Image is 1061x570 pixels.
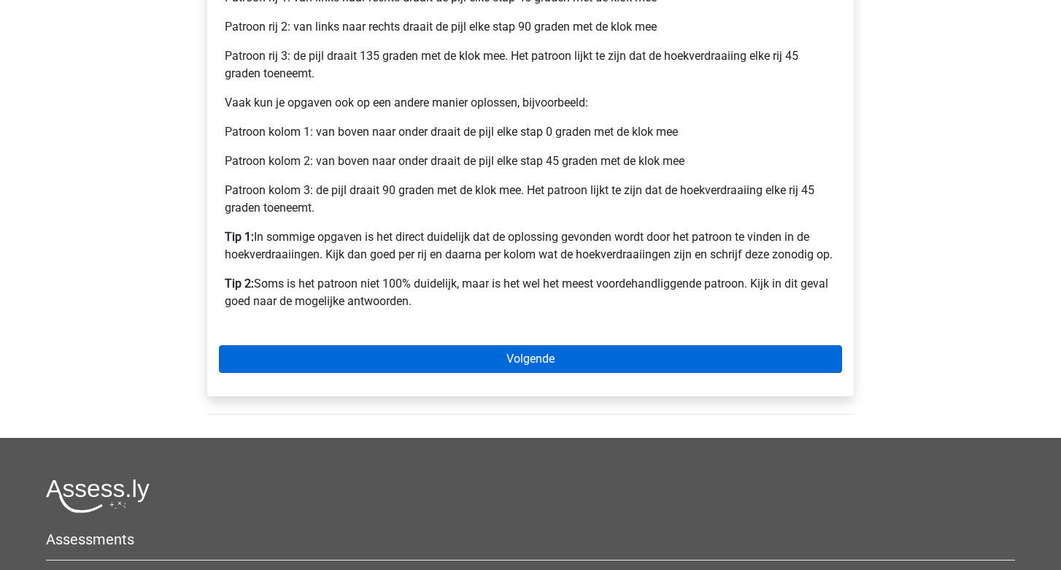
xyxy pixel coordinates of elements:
img: Assessly logo [46,479,150,513]
b: Tip 2: [225,277,254,290]
a: Volgende [219,345,842,373]
b: Tip 1: [225,230,254,244]
p: Patroon kolom 2: van boven naar onder draait de pijl elke stap 45 graden met de klok mee [225,153,836,170]
p: Patroon rij 2: van links naar rechts draait de pijl elke stap 90 graden met de klok mee [225,18,836,36]
p: Patroon kolom 3: de pijl draait 90 graden met de klok mee. Het patroon lijkt te zijn dat de hoekv... [225,182,836,217]
h5: Assessments [46,531,1015,548]
p: Soms is het patroon niet 100% duidelijk, maar is het wel het meest voordehandliggende patroon. Ki... [225,275,836,310]
p: Vaak kun je opgaven ook op een andere manier oplossen, bijvoorbeeld: [225,94,836,112]
p: In sommige opgaven is het direct duidelijk dat de oplossing gevonden wordt door het patroon te vi... [225,228,836,263]
p: Patroon rij 3: de pijl draait 135 graden met de klok mee. Het patroon lijkt te zijn dat de hoekve... [225,47,836,82]
p: Patroon kolom 1: van boven naar onder draait de pijl elke stap 0 graden met de klok mee [225,123,836,141]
